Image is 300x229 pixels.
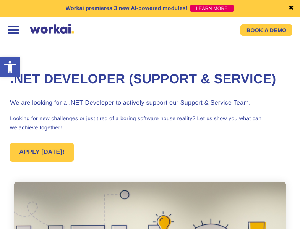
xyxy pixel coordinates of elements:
[240,24,292,36] a: BOOK A DEMO
[10,71,290,88] h1: .NET Developer (Support & Service)
[10,114,290,132] p: Looking for new challenges or just tired of a boring software house reality? Let us show you what...
[190,5,234,12] a: LEARN MORE
[289,5,294,11] a: ✖
[10,98,290,108] h3: We are looking for a .NET Developer to actively support our Support & Service Team.
[66,4,188,12] p: Workai premieres 3 new AI-powered modules!
[10,143,74,162] a: APPLY [DATE]!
